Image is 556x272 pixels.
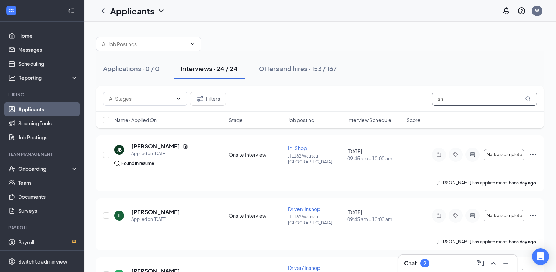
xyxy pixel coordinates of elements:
svg: ChevronUp [489,259,497,267]
svg: Collapse [68,7,75,14]
div: [DATE] [347,209,402,223]
div: 2 [423,260,426,266]
input: All Stages [109,95,173,103]
svg: UserCheck [8,165,15,172]
div: [DATE] [347,148,402,162]
span: Mark as complete [487,152,522,157]
span: Mark as complete [487,213,522,218]
img: search.bf7aa3482b7795d4f01b.svg [114,161,120,166]
button: Mark as complete [484,210,524,221]
div: Onsite Interview [229,212,284,219]
svg: Document [183,144,188,149]
div: JB [117,147,122,153]
a: PayrollCrown [18,235,78,249]
div: Interviews · 24 / 24 [181,64,238,73]
button: ComposeMessage [475,258,486,269]
div: Hiring [8,92,77,98]
svg: ChevronDown [190,41,195,47]
span: Job posting [288,117,314,124]
button: Mark as complete [484,149,524,160]
svg: Note [435,213,443,218]
svg: Tag [451,152,460,158]
span: 09:45 am - 10:00 am [347,216,402,223]
p: JJ1162 Wausau, [GEOGRAPHIC_DATA] [288,214,343,226]
svg: Ellipses [529,151,537,159]
a: Documents [18,190,78,204]
a: Applicants [18,102,78,116]
svg: ComposeMessage [476,259,485,267]
a: Job Postings [18,130,78,144]
span: Interview Schedule [347,117,391,124]
svg: Ellipses [529,211,537,220]
div: Payroll [8,225,77,231]
h5: [PERSON_NAME] [131,208,180,216]
svg: WorkstreamLogo [8,7,15,14]
span: Driver/ Inshop [288,206,320,212]
div: Reporting [18,74,79,81]
p: [PERSON_NAME] has applied more than . [436,180,537,186]
svg: QuestionInfo [517,7,526,15]
button: Minimize [500,258,511,269]
div: Applications · 0 / 0 [103,64,160,73]
svg: ActiveChat [468,152,477,158]
svg: Filter [196,95,205,103]
svg: ChevronDown [176,96,181,102]
div: Applied on [DATE] [131,216,180,223]
svg: ChevronDown [157,7,166,15]
span: Score [407,117,421,124]
svg: ActiveChat [468,213,477,218]
h5: [PERSON_NAME] [131,142,180,150]
div: Applied on [DATE] [131,150,188,157]
svg: Analysis [8,74,15,81]
div: Offers and hires · 153 / 167 [259,64,337,73]
div: Onsite Interview [229,151,284,158]
span: Stage [229,117,243,124]
a: Sourcing Tools [18,116,78,130]
div: JL [118,213,121,219]
h3: Chat [404,259,417,267]
span: Name · Applied On [114,117,157,124]
a: Team [18,176,78,190]
span: In-Shop [288,145,307,151]
div: Open Intercom Messenger [532,248,549,265]
a: Scheduling [18,57,78,71]
div: Switch to admin view [18,258,67,265]
svg: MagnifyingGlass [525,96,531,102]
p: [PERSON_NAME] has applied more than . [436,239,537,245]
a: Messages [18,43,78,57]
div: W [535,8,539,14]
a: Home [18,29,78,43]
button: Filter Filters [190,92,226,106]
span: 09:45 am - 10:00 am [347,155,402,162]
input: All Job Postings [102,40,187,48]
b: a day ago [516,239,536,244]
svg: Minimize [502,259,510,267]
input: Search in interviews [432,92,537,106]
span: Driver/ Inshop [288,265,320,271]
svg: Tag [451,213,460,218]
div: Team Management [8,151,77,157]
svg: Note [435,152,443,158]
h1: Applicants [110,5,154,17]
div: Found in resume [121,160,154,167]
svg: Notifications [502,7,510,15]
p: JJ1162 Wausau, [GEOGRAPHIC_DATA] [288,153,343,165]
button: ChevronUp [488,258,499,269]
div: Onboarding [18,165,72,172]
b: a day ago [516,180,536,186]
a: Surveys [18,204,78,218]
svg: ChevronLeft [99,7,107,15]
svg: Settings [8,258,15,265]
